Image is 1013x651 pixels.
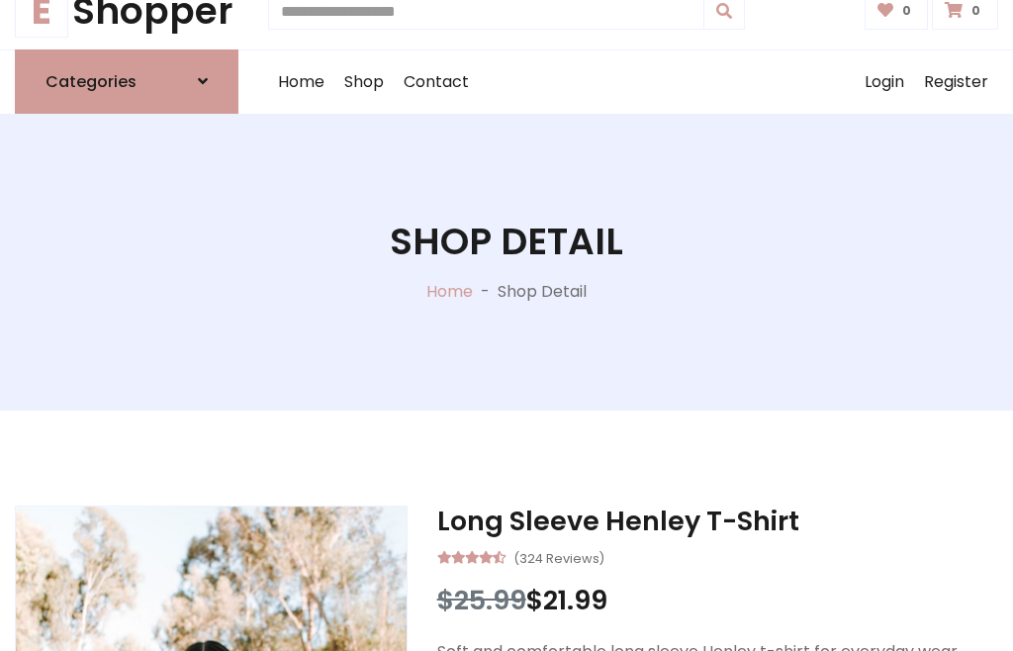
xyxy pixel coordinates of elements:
[394,50,479,114] a: Contact
[390,220,623,264] h1: Shop Detail
[15,49,238,114] a: Categories
[513,545,604,569] small: (324 Reviews)
[897,2,916,20] span: 0
[543,582,607,618] span: 21.99
[967,2,985,20] span: 0
[437,506,998,537] h3: Long Sleeve Henley T-Shirt
[334,50,394,114] a: Shop
[268,50,334,114] a: Home
[473,280,498,304] p: -
[46,72,137,91] h6: Categories
[437,582,526,618] span: $25.99
[437,585,998,616] h3: $
[855,50,914,114] a: Login
[426,280,473,303] a: Home
[914,50,998,114] a: Register
[498,280,587,304] p: Shop Detail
